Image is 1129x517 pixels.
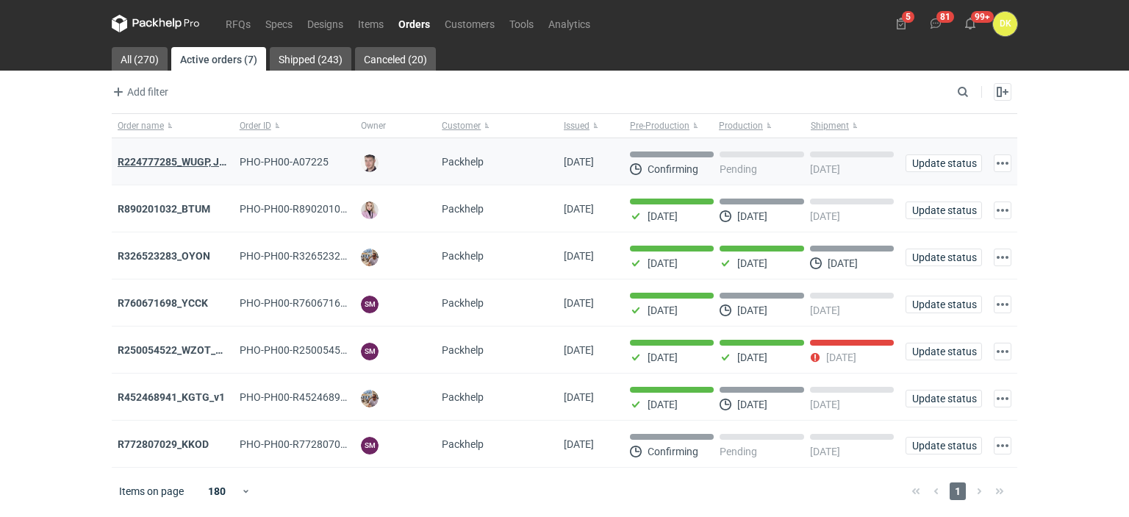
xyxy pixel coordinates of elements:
img: Maciej Sikora [361,154,379,172]
span: PHO-PH00-R760671698_YCCK [240,297,382,309]
p: [DATE] [648,304,678,316]
p: [DATE] [826,352,856,363]
button: Actions [994,343,1011,360]
span: Items on page [119,484,184,499]
button: Customer [436,114,558,138]
p: [DATE] [810,399,840,410]
a: Tools [502,15,541,32]
p: [DATE] [648,399,678,410]
button: 99+ [958,12,982,35]
button: Issued [558,114,624,138]
p: Pending [720,163,757,175]
p: Pending [720,446,757,457]
span: Owner [361,120,386,132]
button: Update status [906,249,982,266]
a: R224777285_WUGP, JPLP, WJRL, ANPD [118,156,299,168]
button: Shipment [808,114,900,138]
img: Klaudia Wiśniewska [361,202,379,219]
span: Update status [912,346,975,357]
p: [DATE] [810,304,840,316]
p: [DATE] [737,304,767,316]
button: Update status [906,343,982,360]
span: PHO-PH00-R890201032_BTUM [240,203,384,215]
span: Packhelp [442,344,484,356]
span: Packhelp [442,203,484,215]
p: [DATE] [810,210,840,222]
div: Dominika Kaczyńska [993,12,1017,36]
button: Actions [994,296,1011,313]
span: PHO-PH00-R326523283_OYON [240,250,384,262]
span: PHO-PH00-R250054522_WZOT_SLIO_OVWG_YVQE_V1 [240,344,492,356]
a: RFQs [218,15,258,32]
a: Canceled (20) [355,47,436,71]
figcaption: DK [993,12,1017,36]
p: [DATE] [737,399,767,410]
a: R452468941_KGTG_v1 [118,391,225,403]
p: [DATE] [810,446,840,457]
div: 180 [193,481,241,502]
span: PHO-PH00-R772807029_KKOD [240,438,384,450]
button: Actions [994,437,1011,454]
span: Update status [912,393,975,404]
span: Update status [912,441,975,451]
p: [DATE] [648,352,678,363]
span: 01/09/2025 [564,344,594,356]
img: Michał Palasek [361,249,379,266]
button: Production [716,114,808,138]
button: 5 [889,12,913,35]
span: Packhelp [442,250,484,262]
button: Update status [906,437,982,454]
a: Customers [437,15,502,32]
button: Order ID [234,114,356,138]
span: Update status [912,252,975,263]
span: Shipment [811,120,849,132]
a: Orders [391,15,437,32]
p: [DATE] [737,257,767,269]
a: Shipped (243) [270,47,351,71]
span: 12/09/2025 [564,203,594,215]
p: [DATE] [648,257,678,269]
span: 15/09/2025 [564,156,594,168]
span: 27/05/2024 [564,438,594,450]
a: Analytics [541,15,598,32]
p: [DATE] [737,352,767,363]
span: Packhelp [442,156,484,168]
a: R760671698_YCCK [118,297,208,309]
span: 19/08/2025 [564,391,594,403]
a: Active orders (7) [171,47,266,71]
a: R250054522_WZOT_SLIO_OVWG_YVQE_V1 [118,344,320,356]
span: Packhelp [442,391,484,403]
span: Order ID [240,120,271,132]
a: Designs [300,15,351,32]
span: 05/09/2025 [564,250,594,262]
p: Confirming [648,446,698,457]
button: Actions [994,390,1011,407]
a: Specs [258,15,300,32]
a: All (270) [112,47,168,71]
button: Update status [906,390,982,407]
svg: Packhelp Pro [112,15,200,32]
span: Issued [564,120,589,132]
figcaption: SM [361,343,379,360]
strong: R326523283_OYON [118,250,210,262]
span: Update status [912,158,975,168]
a: R890201032_BTUM [118,203,210,215]
span: Packhelp [442,297,484,309]
p: [DATE] [737,210,767,222]
a: R772807029_KKOD [118,438,209,450]
span: Customer [442,120,481,132]
button: Actions [994,202,1011,219]
button: Add filter [109,83,169,101]
span: Production [719,120,763,132]
p: [DATE] [810,163,840,175]
button: Update status [906,296,982,313]
span: Order name [118,120,164,132]
button: Pre-Production [624,114,716,138]
span: PHO-PH00-R452468941_KGTG_V1 [240,391,401,403]
img: Michał Palasek [361,390,379,407]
